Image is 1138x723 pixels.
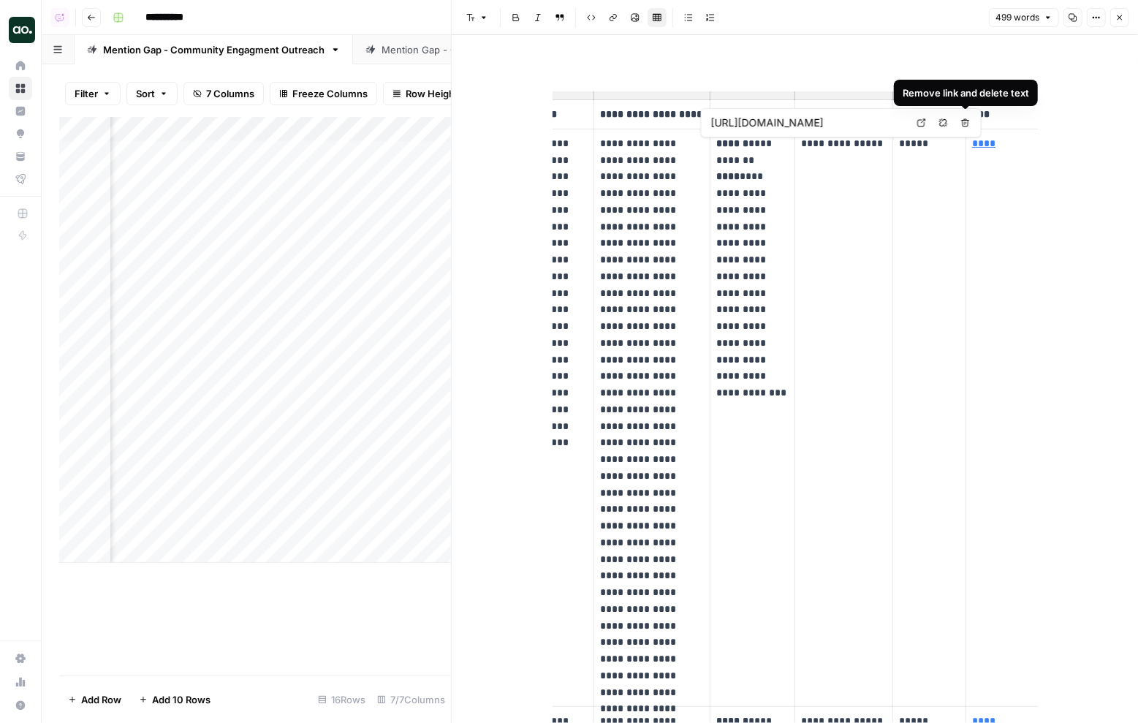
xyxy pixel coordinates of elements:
[9,12,32,48] button: Workspace: Dillon Test
[126,82,178,105] button: Sort
[995,11,1039,24] span: 499 words
[130,688,219,711] button: Add 10 Rows
[382,42,566,57] div: Mention Gap - Off Site Citation Outreach
[9,77,32,100] a: Browse
[353,35,594,64] a: Mention Gap - Off Site Citation Outreach
[9,145,32,168] a: Your Data
[9,122,32,145] a: Opportunities
[9,167,32,191] a: Flightpath
[9,17,35,43] img: Dillon Test Logo
[152,692,210,707] span: Add 10 Rows
[9,647,32,670] a: Settings
[9,99,32,123] a: Insights
[9,670,32,694] a: Usage
[103,42,325,57] div: Mention Gap - Community Engagment Outreach
[312,688,371,711] div: 16 Rows
[65,82,121,105] button: Filter
[9,694,32,717] button: Help + Support
[383,82,468,105] button: Row Height
[75,35,353,64] a: Mention Gap - Community Engagment Outreach
[183,82,264,105] button: 7 Columns
[9,54,32,77] a: Home
[292,86,368,101] span: Freeze Columns
[136,86,155,101] span: Sort
[59,688,130,711] button: Add Row
[206,86,254,101] span: 7 Columns
[989,8,1059,27] button: 499 words
[75,86,98,101] span: Filter
[406,86,458,101] span: Row Height
[270,82,377,105] button: Freeze Columns
[371,688,451,711] div: 7/7 Columns
[81,692,121,707] span: Add Row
